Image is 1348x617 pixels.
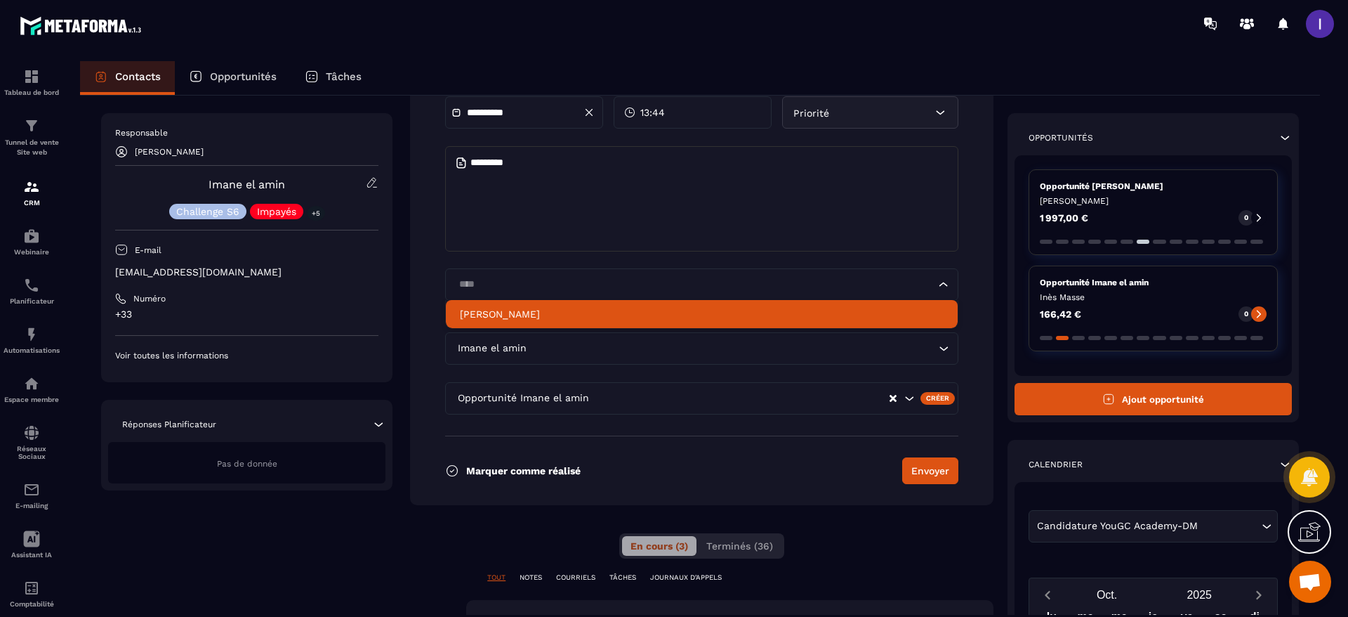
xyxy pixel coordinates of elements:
[1034,519,1201,534] span: Candidature YouGC Academy-DM
[1244,309,1248,319] p: 0
[1029,459,1083,470] p: Calendrier
[1040,309,1081,319] p: 166,42 €
[556,573,595,583] p: COURRIELS
[4,58,60,107] a: formationformationTableau de bord
[460,307,944,321] p: Marjorie Falempin
[520,573,542,583] p: NOTES
[902,457,958,484] button: Envoyer
[291,61,376,95] a: Tâches
[115,70,161,83] p: Contacts
[209,178,285,191] a: Imane el amin
[80,61,175,95] a: Contacts
[1244,213,1248,223] p: 0
[1201,519,1258,534] input: Search for option
[698,536,781,556] button: Terminés (36)
[23,424,40,441] img: social-network
[115,308,378,321] p: +33
[115,350,378,361] p: Voir toutes les informations
[4,396,60,403] p: Espace membre
[4,316,60,365] a: automationsautomationsAutomatisations
[1040,277,1267,288] p: Opportunité Imane el amin
[466,465,581,476] p: Marquer comme réalisé
[23,68,40,85] img: formation
[20,13,146,39] img: logo
[445,332,958,365] div: Search for option
[4,297,60,305] p: Planificateur
[4,138,60,157] p: Tunnel de vente Site web
[4,248,60,256] p: Webinaire
[1029,132,1093,143] p: Opportunités
[23,277,40,294] img: scheduler
[23,326,40,343] img: automations
[4,414,60,471] a: social-networksocial-networkRéseaux Sociaux
[920,392,955,405] div: Créer
[1153,583,1245,607] button: Open years overlay
[4,199,60,207] p: CRM
[4,551,60,559] p: Assistant IA
[135,147,204,157] p: [PERSON_NAME]
[4,107,60,168] a: formationformationTunnel de vente Site web
[793,108,829,119] span: Priorité
[630,540,688,552] span: En cours (3)
[1040,213,1088,223] p: 1 997,00 €
[133,293,166,304] p: Numéro
[4,89,60,96] p: Tableau de bord
[115,266,378,279] p: [EMAIL_ADDRESS][DOMAIN_NAME]
[23,117,40,134] img: formation
[1040,195,1267,207] p: [PERSON_NAME]
[1040,181,1267,192] p: Opportunité [PERSON_NAME]
[4,365,60,414] a: automationsautomationsEspace membre
[487,573,505,583] p: TOUT
[609,573,636,583] p: TÂCHES
[307,206,325,221] p: +5
[23,178,40,195] img: formation
[1061,583,1154,607] button: Open months overlay
[650,573,722,583] p: JOURNAUX D'APPELS
[23,580,40,597] img: accountant
[257,207,296,216] p: Impayés
[4,346,60,354] p: Automatisations
[135,245,161,256] p: E-mail
[4,266,60,316] a: schedulerschedulerPlanificateur
[326,70,362,83] p: Tâches
[1035,585,1061,604] button: Previous month
[4,600,60,608] p: Comptabilité
[622,536,696,556] button: En cours (3)
[4,445,60,460] p: Réseaux Sociaux
[592,391,888,406] input: Search for option
[1289,561,1331,603] div: Ouvrir le chat
[454,341,529,356] span: Imane el amin
[640,105,665,119] span: 13:44
[890,394,897,404] button: Clear Selected
[445,268,958,301] div: Search for option
[1040,292,1267,303] p: Inès Masse
[445,382,958,415] div: Search for option
[454,277,935,292] input: Search for option
[4,217,60,266] a: automationsautomationsWebinaire
[176,207,239,216] p: Challenge S6
[23,375,40,392] img: automations
[23,228,40,245] img: automations
[4,471,60,520] a: emailemailE-mailing
[122,419,216,430] p: Réponses Planificateur
[4,502,60,509] p: E-mailing
[706,540,773,552] span: Terminés (36)
[1015,383,1292,415] button: Ajout opportunité
[1245,585,1271,604] button: Next month
[210,70,277,83] p: Opportunités
[115,127,378,138] p: Responsable
[4,520,60,569] a: Assistant IA
[23,481,40,498] img: email
[217,459,277,469] span: Pas de donnée
[175,61,291,95] a: Opportunités
[4,168,60,217] a: formationformationCRM
[529,341,935,356] input: Search for option
[454,391,592,406] span: Opportunité Imane el amin
[1029,510,1278,543] div: Search for option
